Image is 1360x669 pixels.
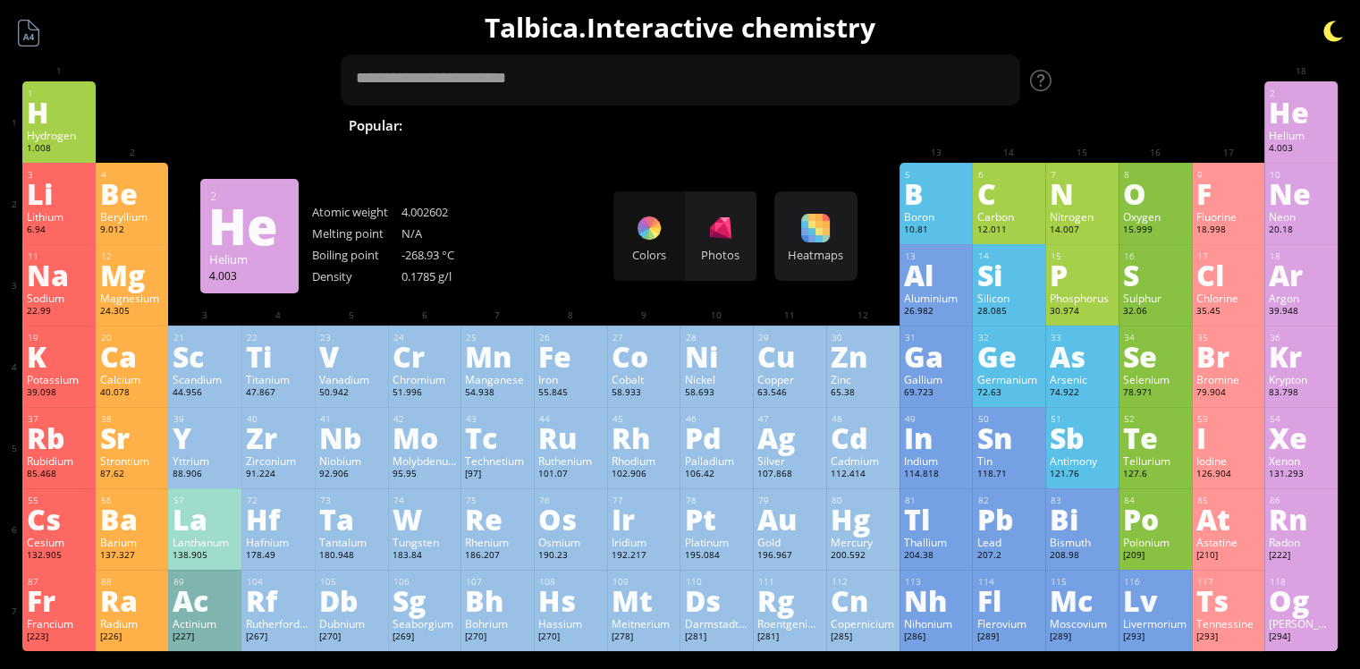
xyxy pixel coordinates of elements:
[1050,386,1114,401] div: 74.922
[27,453,73,468] ya-tr-span: Rubidium
[757,616,824,631] ya-tr-span: Roentgenium
[831,372,851,386] ya-tr-span: Zinc
[27,142,91,157] div: 1.008
[27,254,69,295] ya-tr-span: Na
[28,169,91,181] div: 3
[905,250,968,262] div: 13
[173,616,216,631] ya-tr-span: Actinium
[246,580,277,621] ya-tr-span: Rf
[246,616,318,631] ya-tr-span: Rutherfordium
[684,453,733,468] ya-tr-span: Palladium
[538,386,603,401] div: 55.845
[1123,254,1139,295] ya-tr-span: S
[27,335,46,377] ya-tr-span: K
[393,413,457,425] div: 42
[1269,91,1309,132] ya-tr-span: He
[1270,250,1333,262] div: 18
[1196,386,1261,401] div: 79.904
[173,386,237,401] div: 44.956
[27,91,49,132] ya-tr-span: H
[976,417,1011,458] ya-tr-span: Sn
[27,468,91,482] div: 85.468
[1050,616,1107,631] ya-tr-span: Moscovium
[684,535,728,549] ya-tr-span: Platinum
[685,332,748,343] div: 28
[1050,254,1068,295] ya-tr-span: P
[538,335,571,377] ya-tr-span: Fe
[100,254,145,295] ya-tr-span: Mg
[1196,417,1206,458] ya-tr-span: I
[319,417,362,458] ya-tr-span: Nb
[246,535,289,549] ya-tr-span: Hafnium
[976,291,1009,305] ya-tr-span: Silicon
[319,372,369,386] ya-tr-span: Vanadium
[977,332,1041,343] div: 32
[393,616,453,631] ya-tr-span: Seaborgium
[904,535,947,549] ya-tr-span: Thallium
[904,291,958,305] ya-tr-span: Aluminium
[832,332,895,343] div: 30
[1050,224,1114,238] div: 14.007
[1050,372,1087,386] ya-tr-span: Arsenic
[1124,169,1187,181] div: 8
[831,616,894,631] ya-tr-span: Copernicium
[1051,332,1114,343] div: 33
[1269,535,1300,549] ya-tr-span: Radon
[1269,372,1307,386] ya-tr-span: Krypton
[28,88,91,99] div: 1
[612,372,644,386] ya-tr-span: Cobalt
[684,372,714,386] ya-tr-span: Nickel
[976,224,1041,238] div: 12.011
[977,169,1041,181] div: 6
[465,498,503,539] ya-tr-span: Re
[319,386,384,401] div: 50.942
[401,225,491,241] div: N/A
[246,468,310,482] div: 91.224
[904,372,942,386] ya-tr-span: Gallium
[976,386,1041,401] div: 72.63
[27,535,64,549] ya-tr-span: Cesium
[1051,413,1114,425] div: 51
[976,209,1013,224] ya-tr-span: Carbon
[1050,209,1094,224] ya-tr-span: Nitrogen
[1123,386,1187,401] div: 78.971
[100,417,130,458] ya-tr-span: Sr
[612,386,676,401] div: 58.933
[904,335,943,377] ya-tr-span: Ga
[1123,305,1187,319] div: 32.06
[319,616,365,631] ya-tr-span: Dubnium
[1197,250,1261,262] div: 17
[173,332,237,343] div: 21
[831,468,895,482] div: 112.414
[1269,498,1307,539] ya-tr-span: Rn
[539,413,603,425] div: 44
[27,498,61,539] ya-tr-span: Cs
[319,453,361,468] ya-tr-span: Niobium
[612,616,670,631] ya-tr-span: Meitnerium
[1269,291,1299,305] ya-tr-span: Argon
[465,535,509,549] ya-tr-span: Rhenium
[1270,169,1333,181] div: 10
[393,335,425,377] ya-tr-span: Cr
[1269,580,1309,621] ya-tr-span: Og
[831,453,879,468] ya-tr-span: Cadmium
[100,291,159,305] ya-tr-span: Magnesium
[976,372,1036,386] ya-tr-span: Germanium
[1269,335,1302,377] ya-tr-span: Kr
[1123,580,1158,621] ya-tr-span: Lv
[976,173,995,214] ya-tr-span: C
[100,468,165,482] div: 87.62
[904,498,930,539] ya-tr-span: Tl
[612,413,676,425] div: 45
[788,247,843,263] ya-tr-span: Heatmaps
[757,498,797,539] ya-tr-span: Au
[312,204,388,220] ya-tr-span: Atomic weight
[246,386,310,401] div: 47.867
[466,332,529,343] div: 25
[100,453,149,468] ya-tr-span: Strontium
[684,616,756,631] ya-tr-span: Darmstadtium
[1123,372,1170,386] ya-tr-span: Selenium
[1269,142,1333,157] div: 4.003
[100,209,148,224] ya-tr-span: Beryllium
[976,535,1001,549] ya-tr-span: Lead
